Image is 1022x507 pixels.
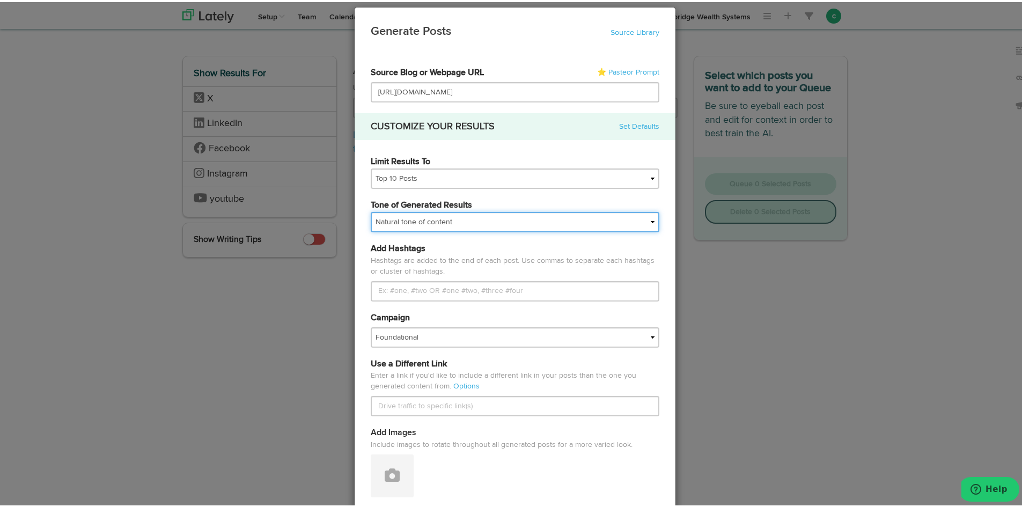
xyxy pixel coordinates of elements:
span: Enter a link if you'd like to include a different link in your posts than the one you generated c... [371,370,636,388]
input: Drive traffic to specific link(s) [371,394,659,414]
span: Add Images [371,427,416,435]
label: Limit Results To [371,154,430,166]
iframe: Opens a widget where you can find more information [961,475,1019,502]
span: Use a Different Link [371,358,447,366]
a: ⭐ Paste [597,65,659,76]
span: or Prompt [627,67,659,74]
label: Source Blog or Webpage URL [371,65,484,77]
input: Ex: #one, #two OR #one #two, #three #four [371,279,659,299]
h4: CUSTOMIZE YOUR RESULTS [371,119,495,130]
label: Add Hashtags [371,241,425,253]
a: Source Library [611,27,659,34]
label: Campaign [371,310,410,322]
a: Options [453,380,480,388]
input: Include http:// [371,80,659,100]
label: Tone of Generated Results [371,197,472,210]
a: Set Defaults [619,119,659,130]
strong: Generate Posts [371,24,451,35]
span: Include images to rotate throughout all generated posts for a more varied look. [371,437,659,452]
span: Hashtags are added to the end of each post. Use commas to separate each hashtags or cluster of ha... [371,253,659,279]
